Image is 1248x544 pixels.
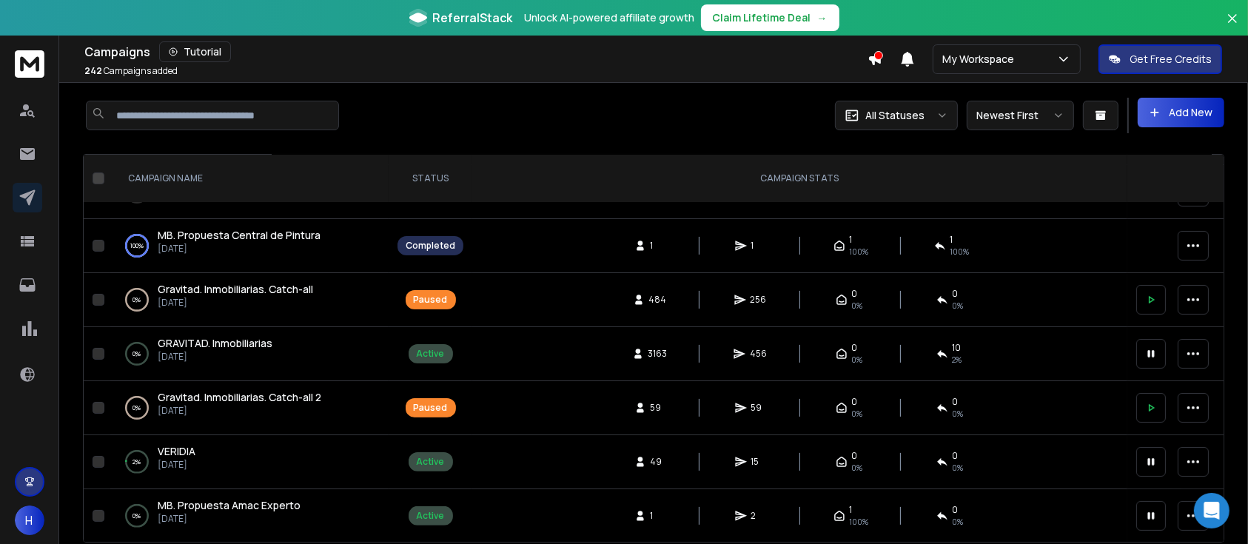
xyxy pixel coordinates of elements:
[651,240,665,252] span: 1
[950,234,953,246] span: 1
[158,351,272,363] p: [DATE]
[15,506,44,535] button: H
[158,336,272,351] a: GRAVITAD. Inmobiliarias
[158,297,313,309] p: [DATE]
[953,504,959,516] span: 0
[158,228,321,242] span: MB. Propuesta Central de Pintura
[110,381,389,435] td: 0%Gravitad. Inmobiliarias. Catch-all 2[DATE]
[158,390,321,404] span: Gravitad. Inmobiliarias. Catch-all 2
[651,456,665,468] span: 49
[953,396,959,408] span: 0
[158,243,321,255] p: [DATE]
[110,327,389,381] td: 0%GRAVITAD. Inmobiliarias[DATE]
[751,294,767,306] span: 256
[158,459,195,471] p: [DATE]
[850,504,853,516] span: 1
[852,300,863,312] span: 0%
[852,396,858,408] span: 0
[110,219,389,273] td: 100%MB. Propuesta Central de Pintura[DATE]
[649,294,667,306] span: 484
[852,288,858,300] span: 0
[158,282,313,297] a: Gravitad. Inmobiliarias. Catch-all
[472,155,1127,203] th: CAMPAIGN STATS
[414,402,448,414] div: Paused
[158,405,321,417] p: [DATE]
[953,516,964,528] span: 0 %
[158,282,313,296] span: Gravitad. Inmobiliarias. Catch-all
[1098,44,1222,74] button: Get Free Credits
[953,462,964,474] span: 0 %
[953,300,964,312] span: 0 %
[651,402,665,414] span: 59
[417,510,445,522] div: Active
[953,354,962,366] span: 2 %
[850,516,869,528] span: 100 %
[110,435,389,489] td: 2%VERIDIA[DATE]
[414,294,448,306] div: Paused
[110,155,389,203] th: CAMPAIGN NAME
[942,52,1020,67] p: My Workspace
[130,238,144,253] p: 100 %
[1194,493,1229,528] div: Open Intercom Messenger
[110,273,389,327] td: 0%Gravitad. Inmobiliarias. Catch-all[DATE]
[953,450,959,462] span: 0
[751,456,766,468] span: 15
[525,10,695,25] p: Unlock AI-powered affiliate growth
[133,292,141,307] p: 0 %
[133,400,141,415] p: 0 %
[751,402,766,414] span: 59
[852,342,858,354] span: 0
[433,9,513,27] span: ReferralStack
[651,510,665,522] span: 1
[84,64,102,77] span: 242
[750,348,767,360] span: 456
[158,444,195,458] span: VERIDIA
[817,10,828,25] span: →
[158,336,272,350] span: GRAVITAD. Inmobiliarias
[751,240,766,252] span: 1
[84,41,868,62] div: Campaigns
[1130,52,1212,67] p: Get Free Credits
[1138,98,1224,127] button: Add New
[158,498,301,512] span: MB. Propuesta Amac Experto
[953,288,959,300] span: 0
[850,234,853,246] span: 1
[133,508,141,523] p: 0 %
[701,4,839,31] button: Claim Lifetime Deal→
[158,390,321,405] a: Gravitad. Inmobiliarias. Catch-all 2
[84,65,178,77] p: Campaigns added
[158,444,195,459] a: VERIDIA
[158,498,301,513] a: MB. Propuesta Amac Experto
[953,408,964,420] span: 0 %
[850,246,869,258] span: 100 %
[389,155,472,203] th: STATUS
[950,246,970,258] span: 100 %
[417,348,445,360] div: Active
[158,228,321,243] a: MB. Propuesta Central de Pintura
[110,489,389,543] td: 0%MB. Propuesta Amac Experto[DATE]
[1223,9,1242,44] button: Close banner
[417,456,445,468] div: Active
[953,342,962,354] span: 10
[406,240,455,252] div: Completed
[159,41,231,62] button: Tutorial
[967,101,1074,130] button: Newest First
[158,513,301,525] p: [DATE]
[751,510,766,522] span: 2
[648,348,668,360] span: 3163
[852,354,863,366] span: 0%
[865,108,925,123] p: All Statuses
[852,408,863,420] span: 0%
[133,346,141,361] p: 0 %
[852,450,858,462] span: 0
[852,462,863,474] span: 0%
[133,454,141,469] p: 2 %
